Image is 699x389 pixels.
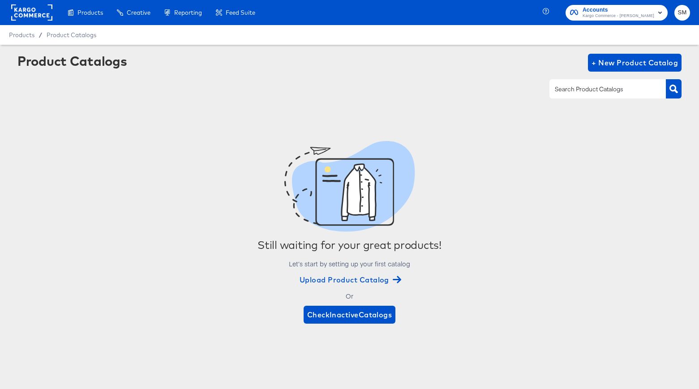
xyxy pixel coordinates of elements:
span: Upload Product Catalog [300,274,399,286]
span: Products [9,31,34,38]
button: SM [674,5,690,21]
span: Products [77,9,103,16]
div: Product Catalogs [17,54,127,68]
span: Accounts [583,5,654,15]
span: / [34,31,47,38]
span: Feed Suite [226,9,255,16]
span: SM [678,8,686,18]
button: + New Product Catalog [588,54,682,72]
a: Product Catalogs [47,31,96,38]
button: CheckInactiveCatalogs [304,306,396,324]
div: Or [345,293,354,299]
div: Still waiting for your great products! [257,239,442,251]
input: Search Product Catalogs [553,84,648,94]
button: AccountsKargo Commerce - [PERSON_NAME] [566,5,668,21]
span: Creative [127,9,150,16]
button: Upload Product Catalog [296,274,403,286]
span: + New Product Catalog [592,56,678,69]
span: Kargo Commerce - [PERSON_NAME] [583,13,654,20]
span: Reporting [174,9,202,16]
div: Let’s start by setting up your first catalog [288,261,411,267]
span: Check Inactive Catalogs [307,308,392,321]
